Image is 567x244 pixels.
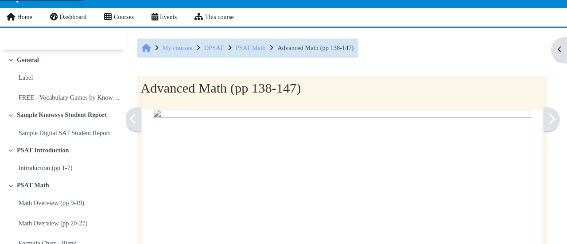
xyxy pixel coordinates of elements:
span: Courses [114,14,134,20]
span: Events [160,14,177,20]
a: Introduction (pp 1-7) [19,162,73,174]
a: Courses [95,8,143,27]
a: FREE - Vocabulary Games by Knowsys App (iTunes and... [19,91,120,104]
a: Events [143,8,186,27]
span: Collapse [8,113,14,117]
a: Math Overview (pp 20-27) [19,217,88,229]
nav: Site links [6,8,234,27]
a: My courses [163,44,192,51]
h2: Advanced Math (pp 138-147) [140,80,544,96]
a: Label [19,71,33,84]
a: This course [186,8,243,27]
span: This course [205,14,234,20]
span: Collapse [8,148,14,152]
a: DPSAT [204,44,224,51]
span: Collapse [8,183,14,188]
span: Home [17,14,32,20]
a: PSAT Math [236,44,266,51]
a: Math Overview (pp 9-19) [19,197,85,209]
a: PSAT Math [17,182,49,189]
a: Sample Digital SAT Student Report [19,127,110,139]
a: PSAT Introduction [17,147,69,154]
a: Sample Knowsys Student Report [17,111,107,119]
a: Dashboard [41,8,95,27]
a: General [17,56,39,64]
span: Dashboard [60,14,87,20]
a: Advanced Math (pp 138-147) [277,44,353,51]
span: Collapse [8,58,14,62]
nav: Breadcrumb [137,39,358,57]
span: Home [142,48,151,49]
